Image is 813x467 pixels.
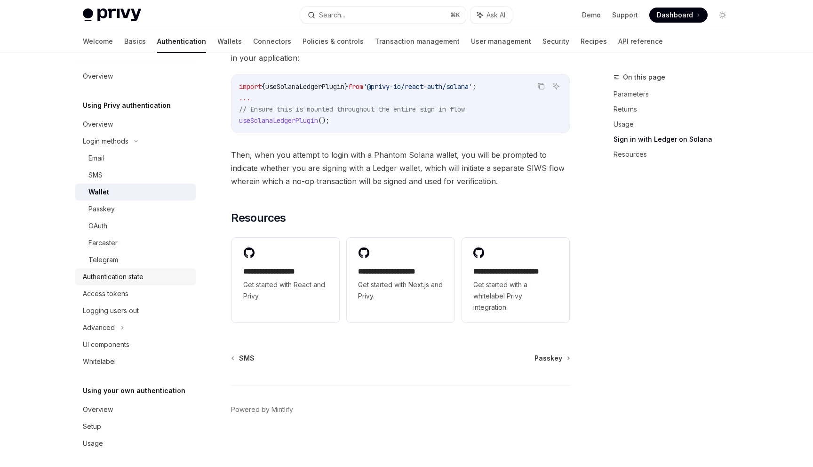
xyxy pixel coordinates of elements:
span: On this page [623,72,665,83]
span: Resources [231,210,286,225]
span: import [239,82,262,91]
span: ... [239,94,250,102]
span: '@privy-io/react-auth/solana' [363,82,472,91]
button: Copy the contents from the code block [535,80,547,92]
div: Advanced [83,322,115,333]
a: Connectors [253,30,291,53]
span: (); [318,116,329,125]
a: Security [542,30,569,53]
div: Wallet [88,186,109,198]
span: from [348,82,363,91]
div: Usage [83,438,103,449]
a: Basics [124,30,146,53]
div: UI components [83,339,129,350]
span: Then, when you attempt to login with a Phantom Solana wallet, you will be prompted to indicate wh... [231,148,570,188]
div: Setup [83,421,101,432]
div: Email [88,153,104,164]
a: Passkey [75,201,196,217]
div: Login methods [83,136,128,147]
span: Get started with Next.js and Privy. [358,279,443,302]
div: Telegram [88,254,118,266]
span: } [344,82,348,91]
a: SMS [232,354,255,363]
a: Authentication [157,30,206,53]
a: Passkey [534,354,569,363]
span: useSolanaLedgerPlugin [265,82,344,91]
div: SMS [88,169,103,181]
span: useSolanaLedgerPlugin [239,116,318,125]
a: UI components [75,336,196,353]
div: Overview [83,71,113,82]
span: Dashboard [657,10,693,20]
button: Ask AI [550,80,562,92]
a: Policies & controls [303,30,364,53]
div: Passkey [88,203,115,215]
span: ⌘ K [450,11,460,19]
a: Setup [75,418,196,435]
span: Ask AI [486,10,505,20]
a: Overview [75,116,196,133]
a: Logging users out [75,302,196,319]
a: Overview [75,401,196,418]
a: Dashboard [649,8,708,23]
div: Overview [83,404,113,415]
span: SMS [239,354,255,363]
a: Demo [582,10,601,20]
a: Transaction management [375,30,460,53]
span: ; [472,82,476,91]
h5: Using Privy authentication [83,100,171,111]
a: Wallet [75,184,196,201]
a: Resources [614,147,738,162]
div: Authentication state [83,271,143,282]
a: Access tokens [75,285,196,302]
a: Recipes [581,30,607,53]
span: Passkey [534,354,562,363]
div: Search... [319,9,345,21]
a: Wallets [217,30,242,53]
a: Powered by Mintlify [231,405,293,414]
div: Access tokens [83,288,128,299]
h5: Using your own authentication [83,385,185,396]
a: Telegram [75,251,196,268]
a: Authentication state [75,268,196,285]
a: Usage [614,117,738,132]
a: Overview [75,68,196,85]
a: API reference [618,30,663,53]
a: Farcaster [75,234,196,251]
a: SMS [75,167,196,184]
a: User management [471,30,531,53]
a: Sign in with Ledger on Solana [614,132,738,147]
span: Get started with a whitelabel Privy integration. [473,279,558,313]
a: Email [75,150,196,167]
a: Parameters [614,87,738,102]
button: Ask AI [470,7,512,24]
button: Search...⌘K [301,7,466,24]
a: Whitelabel [75,353,196,370]
a: OAuth [75,217,196,234]
a: Usage [75,435,196,452]
div: Farcaster [88,237,118,249]
a: Support [612,10,638,20]
span: { [262,82,265,91]
span: Get started with React and Privy. [243,279,328,302]
a: Returns [614,102,738,117]
div: Whitelabel [83,356,116,367]
img: light logo [83,8,141,22]
span: // Ensure this is mounted throughout the entire sign in flow [239,105,465,113]
div: Overview [83,119,113,130]
button: Toggle dark mode [715,8,730,23]
div: Logging users out [83,305,139,316]
div: OAuth [88,220,107,232]
a: Welcome [83,30,113,53]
